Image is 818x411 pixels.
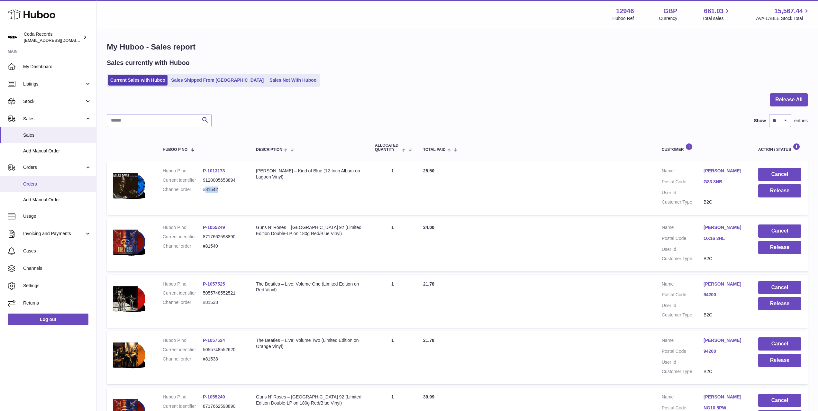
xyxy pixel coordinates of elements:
[704,337,745,343] a: [PERSON_NAME]
[662,312,704,318] dt: Customer Type
[23,300,91,306] span: Returns
[704,281,745,287] a: [PERSON_NAME]
[758,354,801,367] button: Release
[203,225,225,230] a: P-1055249
[758,394,801,407] button: Cancel
[203,403,243,409] dd: 8717662598890
[423,338,434,343] span: 21.78
[704,312,745,318] dd: B2C
[203,290,243,296] dd: 5055748552521
[659,15,677,22] div: Currency
[23,132,91,138] span: Sales
[613,15,634,22] div: Huboo Ref
[375,143,400,152] span: ALLOCATED Quantity
[704,168,745,174] a: [PERSON_NAME]
[423,225,434,230] span: 34.00
[704,405,745,411] a: NG10 5PW
[23,81,85,87] span: Listings
[758,143,801,152] div: Action / Status
[368,161,417,215] td: 1
[203,168,225,173] a: P-1013173
[256,337,362,350] div: The Beatles – Live: Volume Two (Limited Edition on Orange Vinyl)
[423,148,446,152] span: Total paid
[256,148,282,152] span: Description
[23,248,91,254] span: Cases
[163,299,203,306] dt: Channel order
[23,116,85,122] span: Sales
[23,64,91,70] span: My Dashboard
[163,177,203,183] dt: Current identifier
[662,224,704,232] dt: Name
[163,403,203,409] dt: Current identifier
[203,234,243,240] dd: 8717662598890
[758,337,801,351] button: Cancel
[423,394,434,399] span: 39.99
[704,256,745,262] dd: B2C
[203,347,243,353] dd: 5055748552620
[107,59,190,67] h2: Sales currently with Huboo
[662,281,704,289] dt: Name
[163,337,203,343] dt: Huboo P no
[113,168,145,203] img: 129461727790727.png
[423,281,434,287] span: 21.78
[163,281,203,287] dt: Huboo P no
[163,187,203,193] dt: Channel order
[662,348,704,356] dt: Postal Code
[108,75,168,86] a: Current Sales with Huboo
[163,224,203,231] dt: Huboo P no
[203,394,225,399] a: P-1055249
[662,246,704,252] dt: User Id
[203,177,243,183] dd: 9120005653894
[368,218,417,271] td: 1
[663,7,677,15] strong: GBP
[256,224,362,237] div: Guns N’ Roses – [GEOGRAPHIC_DATA] 92 (Limited Edition Double-LP on 180g Red/Blue Vinyl)
[702,7,731,22] a: 681.03 Total sales
[203,281,225,287] a: P-1057525
[368,331,417,384] td: 1
[23,98,85,105] span: Stock
[203,356,243,362] dd: #81538
[169,75,266,86] a: Sales Shipped From [GEOGRAPHIC_DATA]
[758,297,801,310] button: Release
[662,179,704,187] dt: Postal Code
[23,265,91,271] span: Channels
[616,7,634,15] strong: 12946
[704,292,745,298] a: 94200
[8,32,17,42] img: haz@pcatmedia.com
[662,292,704,299] dt: Postal Code
[662,190,704,196] dt: User Id
[662,359,704,365] dt: User Id
[8,314,88,325] a: Log out
[23,213,91,219] span: Usage
[774,7,803,15] span: 15,567.44
[256,168,362,180] div: [PERSON_NAME] – Kind of Blue (12-Inch Album on Lagoon Vinyl)
[704,369,745,375] dd: B2C
[662,168,704,176] dt: Name
[163,168,203,174] dt: Huboo P no
[662,394,704,402] dt: Name
[704,199,745,205] dd: B2C
[203,338,225,343] a: P-1057524
[704,235,745,242] a: OX16 3HL
[704,179,745,185] a: G83 8NB
[662,303,704,309] dt: User Id
[163,356,203,362] dt: Channel order
[23,283,91,289] span: Settings
[256,281,362,293] div: The Beatles – Live: Volume One (Limited Edition on Red Vinyl)
[704,7,723,15] span: 681.03
[756,15,810,22] span: AVAILABLE Stock Total
[23,197,91,203] span: Add Manual Order
[163,243,203,249] dt: Channel order
[163,148,187,152] span: Huboo P no
[756,7,810,22] a: 15,567.44 AVAILABLE Stock Total
[23,164,85,170] span: Orders
[702,15,731,22] span: Total sales
[203,299,243,306] dd: #81538
[113,337,145,372] img: 1757520738.png
[107,42,808,52] h1: My Huboo - Sales report
[203,243,243,249] dd: #81540
[704,348,745,354] a: 94200
[256,394,362,406] div: Guns N’ Roses – [GEOGRAPHIC_DATA] 92 (Limited Edition Double-LP on 180g Red/Blue Vinyl)
[113,281,145,316] img: 1757520796.png
[662,199,704,205] dt: Customer Type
